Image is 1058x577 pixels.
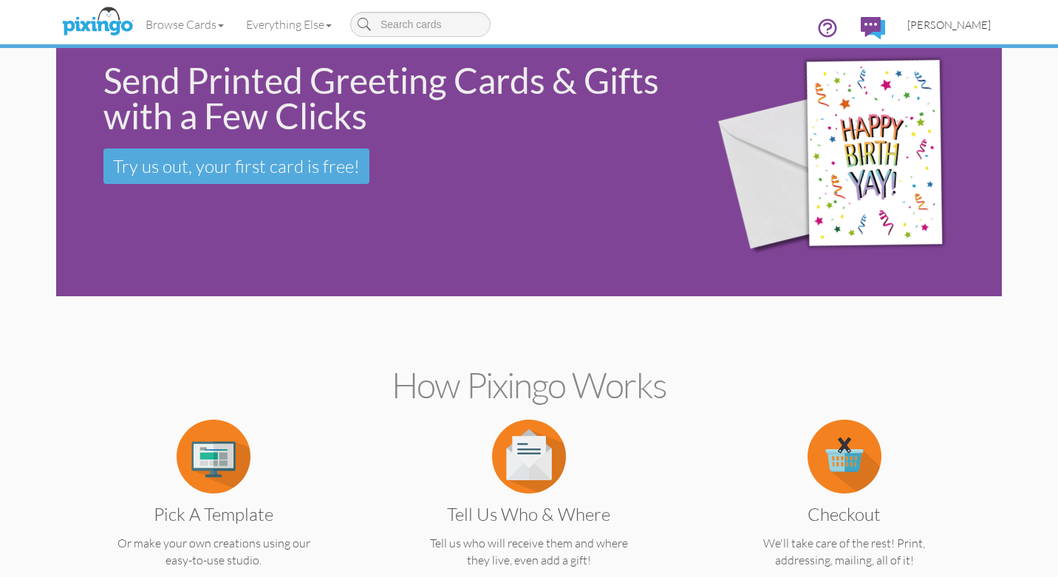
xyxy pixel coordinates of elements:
span: [PERSON_NAME] [907,18,991,31]
div: Send Printed Greeting Cards & Gifts with a Few Clicks [103,63,675,134]
img: comments.svg [861,17,885,39]
p: We'll take care of the rest! Print, addressing, mailing, all of it! [712,535,976,569]
h3: Tell us Who & Where [408,505,649,524]
h2: How Pixingo works [82,366,976,405]
h3: Checkout [723,505,965,524]
p: Or make your own creations using our easy-to-use studio. [82,535,346,569]
input: Search cards [350,12,491,37]
img: item.alt [177,420,250,494]
a: Pick a Template Or make your own creations using our easy-to-use studio. [82,448,346,569]
img: pixingo logo [58,4,137,41]
a: Browse Cards [134,6,235,43]
a: Tell us Who & Where Tell us who will receive them and where they live, even add a gift! [397,448,661,569]
img: 942c5090-71ba-4bfc-9a92-ca782dcda692.png [695,19,998,293]
img: item.alt [808,420,881,494]
span: Try us out, your first card is free! [113,155,360,177]
a: Try us out, your first card is free! [103,148,369,184]
h3: Pick a Template [93,505,335,524]
p: Tell us who will receive them and where they live, even add a gift! [397,535,661,569]
img: item.alt [492,420,566,494]
a: Everything Else [235,6,343,43]
a: [PERSON_NAME] [896,6,1002,44]
a: Checkout We'll take care of the rest! Print, addressing, mailing, all of it! [712,448,976,569]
